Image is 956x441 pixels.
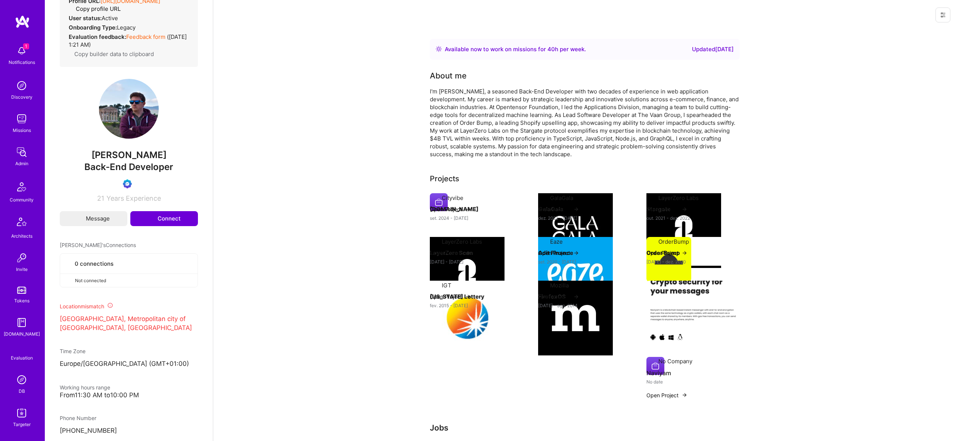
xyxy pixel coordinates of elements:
img: Company logo [538,281,613,355]
h4: Order Bump [646,248,740,258]
button: Open Project [646,249,687,257]
span: Time Zone [60,348,86,354]
img: Admin Search [14,372,29,387]
img: arrow-right [573,250,579,256]
img: Company logo [538,193,613,268]
span: 1 [23,43,29,49]
div: I'm [PERSON_NAME], a seasoned Back-End Developer with two decades of experience in web applicatio... [430,87,740,158]
img: Invite [14,250,29,265]
img: Evaluation Call Booked [123,179,132,188]
img: Community [13,178,31,196]
h4: Naviyam [646,368,740,378]
img: Company logo [430,237,505,312]
div: Targeter [13,420,31,428]
div: Invite [16,265,28,273]
div: No Company [658,357,692,365]
h4: [US_STATE] Lottery [430,292,523,302]
div: Community [10,196,34,204]
strong: Onboarding Type: [69,24,117,31]
img: arrow-right [682,250,687,256]
div: Projects [430,173,459,184]
div: Evaluation [11,354,33,362]
strong: Evaluation feedback: [69,33,126,40]
div: [DOMAIN_NAME] [4,330,40,338]
span: Active [102,15,118,22]
h4: GalaGala [538,204,631,214]
i: icon SelectionTeam [19,348,25,354]
button: Copy builder data to clipboard [69,50,154,58]
div: Missions [13,126,31,134]
div: About me [430,70,466,81]
span: Working hours range [60,384,110,391]
span: Years Experience [106,194,161,202]
img: Company logo [430,193,448,211]
span: Phone Number [60,415,96,421]
i: icon Mail [77,216,83,221]
img: Availability [436,46,442,52]
span: 21 [97,194,104,202]
img: discovery [14,78,29,93]
img: logo [15,15,30,28]
button: 0 connectionsNot connected [60,253,198,287]
img: arrow-right [465,206,471,212]
div: Admin [15,160,28,167]
p: [PHONE_NUMBER] [60,426,198,435]
div: [DATE] - ago. 2014 [538,302,631,309]
img: Company logo [430,281,505,355]
p: Europe/[GEOGRAPHIC_DATA] (GMT+01:00 ) [60,360,198,368]
p: [GEOGRAPHIC_DATA], Metropolitan city of [GEOGRAPHIC_DATA], [GEOGRAPHIC_DATA] [60,315,198,333]
button: Message [60,211,127,226]
div: dez. 2022 - [DATE] [538,214,631,222]
button: Open Project [538,205,579,213]
div: Updated [DATE] [692,45,734,54]
div: From 11:30 AM to 10:00 PM [60,391,198,399]
div: [DATE] - dez. 2020 [646,258,740,266]
i: icon CloseGray [66,277,72,283]
div: GalaGala [550,194,573,202]
img: teamwork [14,111,29,126]
img: arrow-right [465,250,471,256]
div: IGT [442,281,451,289]
img: arrow-right [682,206,687,212]
span: 0 connections [75,260,114,268]
img: Architects [13,214,31,232]
div: Eaze [550,238,563,246]
img: arrow-right [573,206,579,212]
button: Open Project [538,293,579,300]
div: OrderBump [658,238,689,246]
span: 40 [547,46,555,53]
button: Copy profile URL [70,5,121,13]
div: DB [19,387,25,395]
img: bell [14,43,29,58]
img: Company logo [646,193,721,268]
img: Naviyam [646,281,740,351]
img: Company logo [538,237,613,312]
div: ( [DATE] 1:21 AM ) [69,33,189,49]
button: Open Project [646,205,687,213]
span: Back-End Developer [84,161,173,172]
h4: Stargate [646,204,740,214]
h4: Adit Finance [538,248,631,258]
div: [DATE] - [DATE] [430,258,523,266]
i: icon Connect [148,215,154,222]
div: set. 2024 - [DATE] [430,214,523,222]
img: admin teamwork [14,145,29,160]
img: arrow-right [573,294,579,300]
div: out. 2021 - dez. 2022 [646,214,740,222]
img: User Avatar [99,79,159,139]
img: guide book [14,315,29,330]
div: Cityvibe [442,194,463,202]
div: No date [646,378,740,386]
h4: LayerZero Scan [430,248,523,258]
span: [PERSON_NAME]'s Connections [60,241,136,249]
div: fev. 2015 - [DATE] [430,302,523,309]
div: Available now to work on missions for h per week . [445,45,586,54]
button: Connect [130,211,198,226]
a: Feedback form [126,33,165,40]
div: Mozilla [550,281,569,289]
i: icon Copy [70,6,76,12]
h4: FirefoxOS [538,292,631,302]
span: Not connected [75,277,106,284]
strong: User status: [69,15,102,22]
button: Open Project [430,293,471,300]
